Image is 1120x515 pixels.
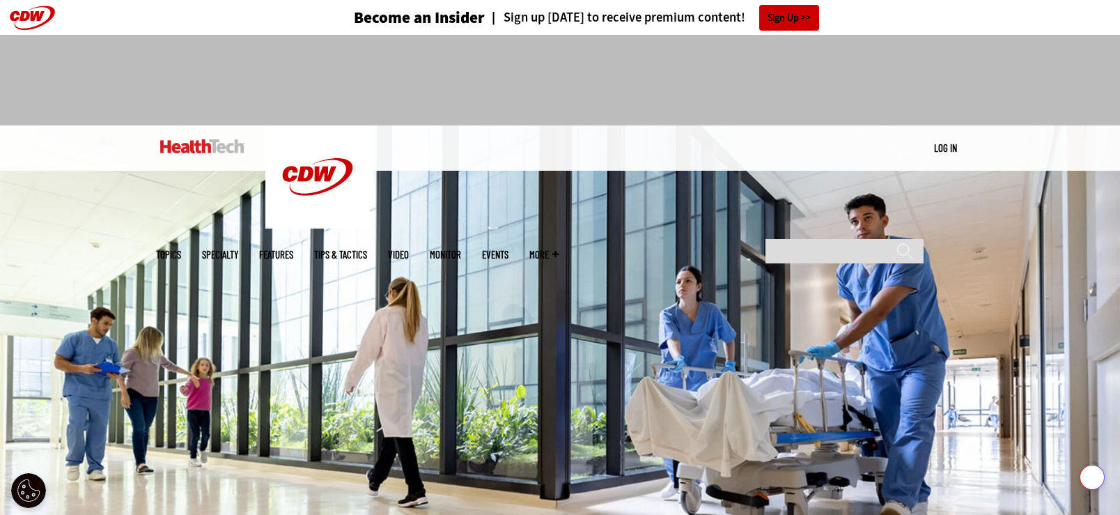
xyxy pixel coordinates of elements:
a: Events [482,249,508,260]
div: User menu [934,141,957,155]
span: Topics [156,249,181,260]
button: Open Preferences [11,473,46,508]
a: Features [259,249,293,260]
a: Tips & Tactics [314,249,367,260]
h3: Become an Insider [354,10,485,26]
a: MonITor [430,249,461,260]
a: Become an Insider [302,10,485,26]
a: Sign Up [759,5,819,31]
a: Video [388,249,409,260]
span: Specialty [202,249,238,260]
a: Sign up [DATE] to receive premium content! [485,11,745,24]
a: Log in [934,141,957,154]
a: CDW [265,217,370,232]
span: More [529,249,559,260]
div: Cookie Settings [11,473,46,508]
iframe: advertisement [306,49,814,112]
img: Home [265,125,370,229]
img: Home [160,139,244,153]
